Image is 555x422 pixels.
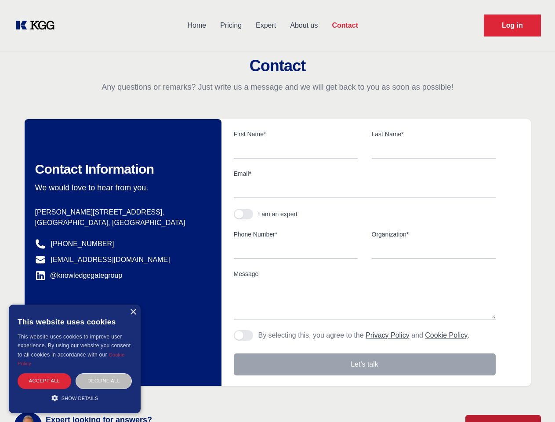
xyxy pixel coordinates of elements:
[425,331,468,339] a: Cookie Policy
[484,15,541,36] a: Request Demo
[372,130,496,138] label: Last Name*
[325,14,365,37] a: Contact
[51,255,170,265] a: [EMAIL_ADDRESS][DOMAIN_NAME]
[62,396,98,401] span: Show details
[35,207,207,218] p: [PERSON_NAME][STREET_ADDRESS],
[18,373,71,389] div: Accept all
[130,309,136,316] div: Close
[258,330,470,341] p: By selecting this, you agree to the and .
[18,334,131,358] span: This website uses cookies to improve user experience. By using our website you consent to all coo...
[76,373,132,389] div: Decline all
[18,311,132,332] div: This website uses cookies
[180,14,213,37] a: Home
[234,230,358,239] label: Phone Number*
[234,130,358,138] label: First Name*
[51,239,114,249] a: [PHONE_NUMBER]
[234,269,496,278] label: Message
[11,57,544,75] h2: Contact
[511,380,555,422] iframe: Chat Widget
[18,393,132,402] div: Show details
[234,169,496,178] label: Email*
[11,82,544,92] p: Any questions or remarks? Just write us a message and we will get back to you as soon as possible!
[366,331,410,339] a: Privacy Policy
[234,353,496,375] button: Let's talk
[18,352,125,366] a: Cookie Policy
[283,14,325,37] a: About us
[35,182,207,193] p: We would love to hear from you.
[249,14,283,37] a: Expert
[258,210,298,218] div: I am an expert
[35,218,207,228] p: [GEOGRAPHIC_DATA], [GEOGRAPHIC_DATA]
[14,18,62,33] a: KOL Knowledge Platform: Talk to Key External Experts (KEE)
[35,270,123,281] a: @knowledgegategroup
[372,230,496,239] label: Organization*
[35,161,207,177] h2: Contact Information
[213,14,249,37] a: Pricing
